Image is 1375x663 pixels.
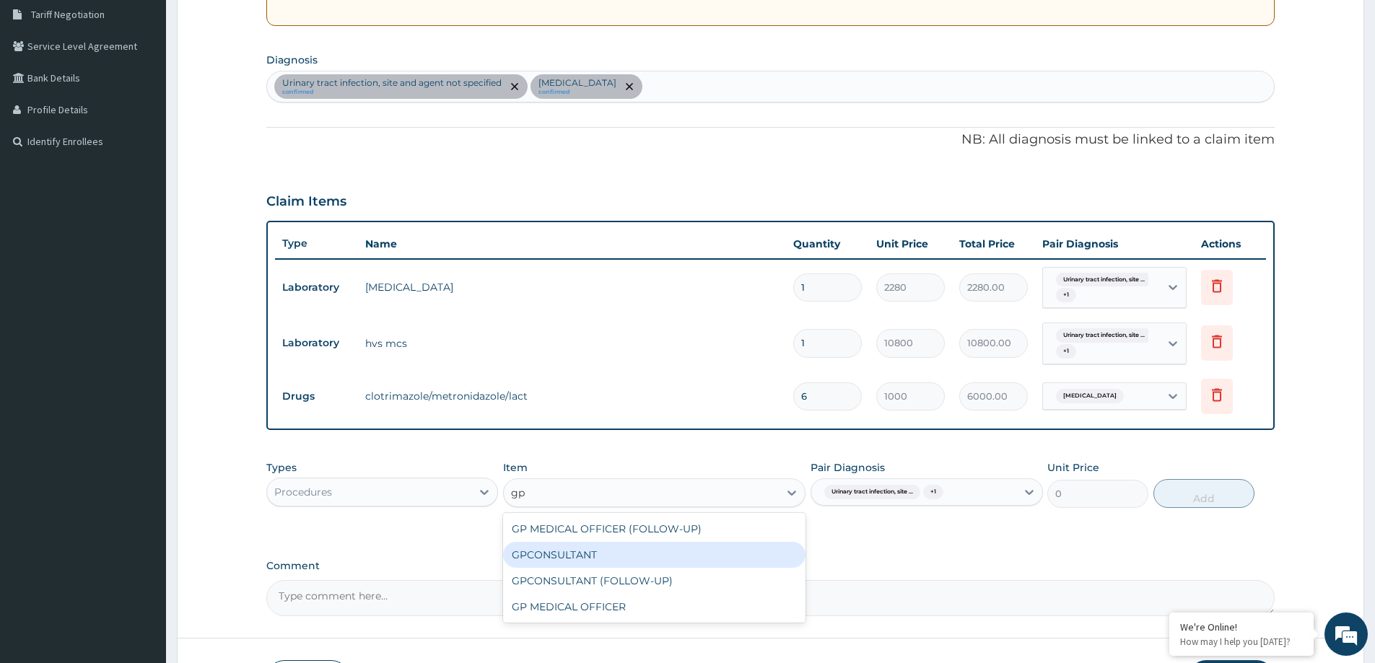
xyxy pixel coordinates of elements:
[1180,620,1303,633] div: We're Online!
[923,485,943,499] span: + 1
[275,383,358,410] td: Drugs
[358,382,786,410] td: clotrimazole/metronidazole/lact
[1056,273,1152,287] span: Urinary tract infection, site ...
[1056,288,1076,302] span: + 1
[7,394,275,444] textarea: Type your message and hit 'Enter'
[358,273,786,302] td: [MEDICAL_DATA]
[266,462,297,474] label: Types
[1056,389,1124,403] span: [MEDICAL_DATA]
[282,89,502,96] small: confirmed
[266,131,1275,149] p: NB: All diagnosis must be linked to a claim item
[274,485,332,499] div: Procedures
[1056,328,1152,343] span: Urinary tract infection, site ...
[1056,344,1076,359] span: + 1
[31,8,105,21] span: Tariff Negotiation
[266,194,346,210] h3: Claim Items
[266,560,1275,572] label: Comment
[358,229,786,258] th: Name
[84,182,199,328] span: We're online!
[952,229,1035,258] th: Total Price
[538,77,616,89] p: [MEDICAL_DATA]
[1180,636,1303,648] p: How may I help you today?
[503,516,806,542] div: GP MEDICAL OFFICER (FOLLOW-UP)
[503,460,528,475] label: Item
[1194,229,1266,258] th: Actions
[1035,229,1194,258] th: Pair Diagnosis
[869,229,952,258] th: Unit Price
[503,542,806,568] div: GPCONSULTANT
[237,7,271,42] div: Minimize live chat window
[508,80,521,93] span: remove selection option
[275,274,358,301] td: Laboratory
[266,53,318,67] label: Diagnosis
[275,330,358,356] td: Laboratory
[538,89,616,96] small: confirmed
[623,80,636,93] span: remove selection option
[824,485,920,499] span: Urinary tract infection, site ...
[27,72,58,108] img: d_794563401_company_1708531726252_794563401
[358,329,786,358] td: hvs mcs
[275,230,358,257] th: Type
[1047,460,1099,475] label: Unit Price
[282,77,502,89] p: Urinary tract infection, site and agent not specified
[811,460,885,475] label: Pair Diagnosis
[1153,479,1254,508] button: Add
[786,229,869,258] th: Quantity
[503,568,806,594] div: GPCONSULTANT (FOLLOW-UP)
[75,81,243,100] div: Chat with us now
[503,594,806,620] div: GP MEDICAL OFFICER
